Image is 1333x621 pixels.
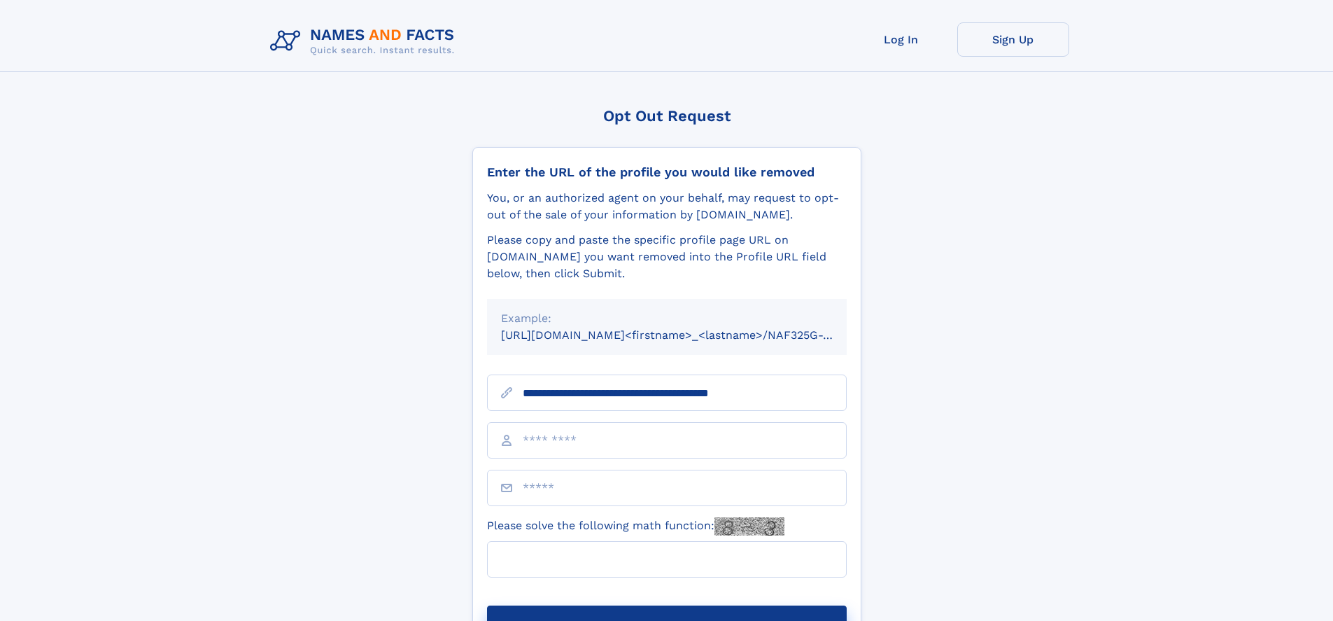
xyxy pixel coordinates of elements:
div: Please copy and paste the specific profile page URL on [DOMAIN_NAME] you want removed into the Pr... [487,232,847,282]
a: Sign Up [957,22,1069,57]
img: Logo Names and Facts [265,22,466,60]
div: Enter the URL of the profile you would like removed [487,165,847,180]
label: Please solve the following math function: [487,517,784,536]
a: Log In [845,22,957,57]
div: You, or an authorized agent on your behalf, may request to opt-out of the sale of your informatio... [487,190,847,223]
div: Example: [501,310,833,327]
small: [URL][DOMAIN_NAME]<firstname>_<lastname>/NAF325G-xxxxxxxx [501,328,873,342]
div: Opt Out Request [472,107,861,125]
